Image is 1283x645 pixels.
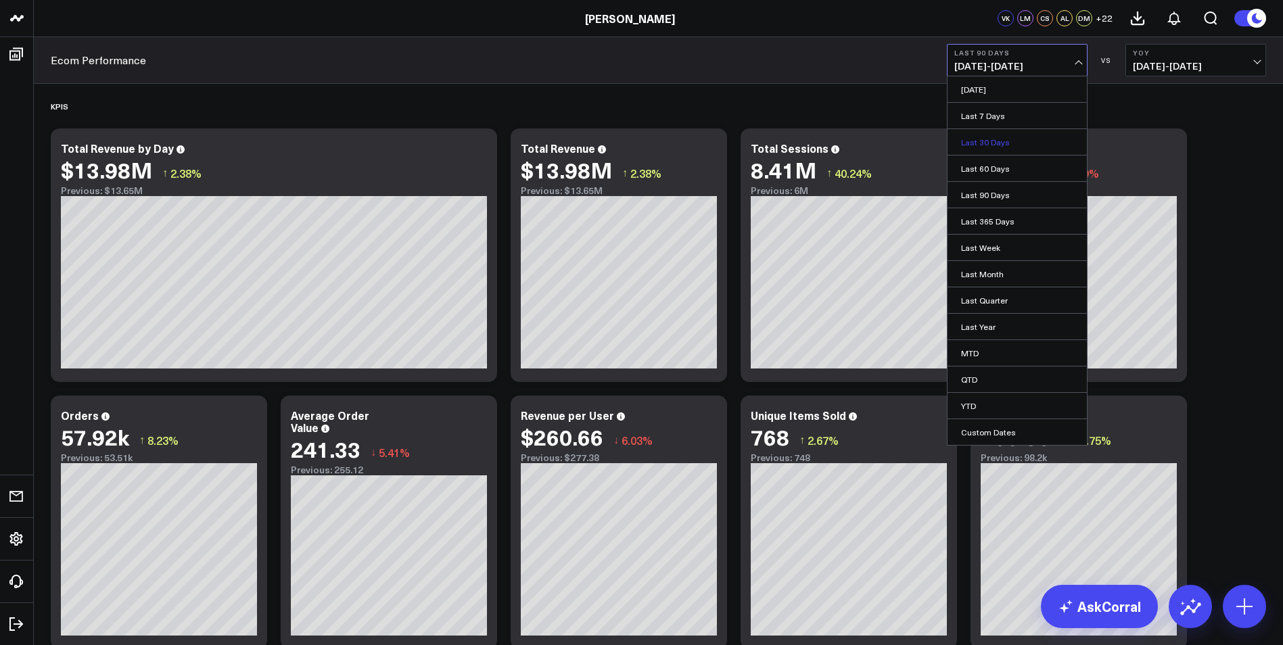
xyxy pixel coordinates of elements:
div: LM [1017,10,1033,26]
a: Last Year [948,314,1087,339]
span: 6.03% [622,433,653,448]
span: ↑ [162,164,168,182]
div: KPIS [51,91,68,122]
div: Previous: 255.12 [291,464,487,475]
div: Previous: $277.38 [521,452,717,463]
a: [PERSON_NAME] [585,11,675,26]
a: Last Week [948,235,1087,260]
div: $13.98M [61,158,152,182]
div: Total Sessions [751,141,829,156]
a: Ecom Performance [51,53,146,68]
span: ↑ [622,164,628,182]
span: [DATE] - [DATE] [1133,61,1259,72]
a: Last Month [948,261,1087,287]
div: 768 [751,425,789,449]
span: [DATE] - [DATE] [954,61,1080,72]
span: 2.67% [808,433,839,448]
div: Previous: 748 [751,452,947,463]
a: MTD [948,340,1087,366]
div: Previous: $13.65M [521,185,717,196]
span: 40.24% [835,166,872,181]
div: Revenue per User [521,408,614,423]
span: ↓ [613,431,619,449]
a: Last 60 Days [948,156,1087,181]
span: ↑ [139,431,145,449]
span: ↑ [826,164,832,182]
b: Last 90 Days [954,49,1080,57]
span: 5.75% [1080,433,1111,448]
a: Last 365 Days [948,208,1087,234]
a: QTD [948,366,1087,392]
div: Previous: 53.51k [61,452,257,463]
a: Custom Dates [948,419,1087,445]
div: 57.92k [61,425,129,449]
div: Previous: $13.65M [61,185,487,196]
span: 2.38% [630,166,661,181]
span: 5.41% [379,445,410,460]
span: 2.38% [170,166,202,181]
button: YoY[DATE]-[DATE] [1125,44,1266,76]
a: [DATE] [948,76,1087,102]
span: 8.23% [147,433,179,448]
button: +22 [1096,10,1113,26]
div: AL [1056,10,1073,26]
div: VS [1094,56,1119,64]
a: Last 7 Days [948,103,1087,128]
a: Last 30 Days [948,129,1087,155]
div: Previous: 98.2k [981,452,1177,463]
span: ↓ [371,444,376,461]
div: VK [998,10,1014,26]
div: $260.66 [521,425,603,449]
button: Last 90 Days[DATE]-[DATE] [947,44,1088,76]
b: YoY [1133,49,1259,57]
span: + 22 [1096,14,1113,23]
div: Total Revenue [521,141,595,156]
div: CS [1037,10,1053,26]
span: ↑ [799,431,805,449]
div: 103.85k [981,425,1062,449]
div: 241.33 [291,437,360,461]
div: $13.98M [521,158,612,182]
div: Orders [61,408,99,423]
a: AskCorral [1041,585,1158,628]
div: Unique Items Sold [751,408,846,423]
a: YTD [948,393,1087,419]
div: Average Order Value [291,408,369,435]
a: Last 90 Days [948,182,1087,208]
div: Previous: 6M [751,185,947,196]
div: Total Revenue by Day [61,141,174,156]
a: Last Quarter [948,287,1087,313]
div: 8.41M [751,158,816,182]
div: DM [1076,10,1092,26]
